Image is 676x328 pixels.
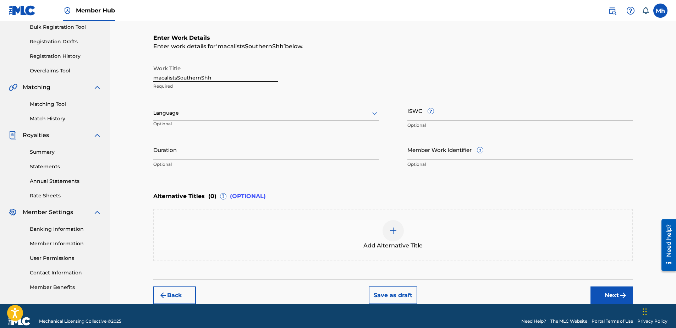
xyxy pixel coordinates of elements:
[230,192,266,201] span: (OPTIONAL)
[30,38,101,45] a: Registration Drafts
[608,6,616,15] img: search
[153,161,379,168] p: Optional
[9,317,31,326] img: logo
[208,192,216,201] span: ( 0 )
[153,192,205,201] span: Alternative Titles
[30,53,101,60] a: Registration History
[626,6,635,15] img: help
[153,83,278,89] p: Required
[592,318,633,324] a: Portal Terms of Use
[407,161,633,168] p: Optional
[643,301,647,322] div: Drag
[30,163,101,170] a: Statements
[220,193,226,199] span: ?
[153,286,196,304] button: Back
[656,217,676,274] iframe: Resource Center
[30,23,101,31] a: Bulk Registration Tool
[23,208,73,217] span: Member Settings
[9,83,17,92] img: Matching
[93,131,101,140] img: expand
[619,291,627,300] img: f7272a7cc735f4ea7f67.svg
[30,269,101,277] a: Contact Information
[30,225,101,233] a: Banking Information
[153,43,216,50] span: Enter work details for
[653,4,667,18] div: User Menu
[641,294,676,328] iframe: Chat Widget
[30,240,101,247] a: Member Information
[407,122,633,129] p: Optional
[76,6,115,15] span: Member Hub
[30,192,101,199] a: Rate Sheets
[218,43,284,50] span: macalistsSouthernShh
[9,131,17,140] img: Royalties
[30,67,101,75] a: Overclaims Tool
[23,83,50,92] span: Matching
[642,7,649,14] div: Notifications
[623,4,638,18] div: Help
[389,226,397,235] img: add
[550,318,587,324] a: The MLC Website
[93,208,101,217] img: expand
[30,177,101,185] a: Annual Statements
[39,318,121,324] span: Mechanical Licensing Collective © 2025
[30,148,101,156] a: Summary
[30,255,101,262] a: User Permissions
[30,115,101,122] a: Match History
[521,318,546,324] a: Need Help?
[477,147,483,153] span: ?
[153,34,633,42] h6: Enter Work Details
[30,100,101,108] a: Matching Tool
[637,318,667,324] a: Privacy Policy
[285,43,303,50] span: below.
[428,108,434,114] span: ?
[9,208,17,217] img: Member Settings
[93,83,101,92] img: expand
[63,6,72,15] img: Top Rightsholder
[363,241,423,250] span: Add Alternative Title
[590,286,633,304] button: Next
[369,286,417,304] button: Save as draft
[23,131,49,140] span: Royalties
[605,4,619,18] a: Public Search
[9,5,36,16] img: MLC Logo
[216,43,285,50] span: macalistsSouthernShh
[30,284,101,291] a: Member Benefits
[153,121,222,132] p: Optional
[159,291,167,300] img: 7ee5dd4eb1f8a8e3ef2f.svg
